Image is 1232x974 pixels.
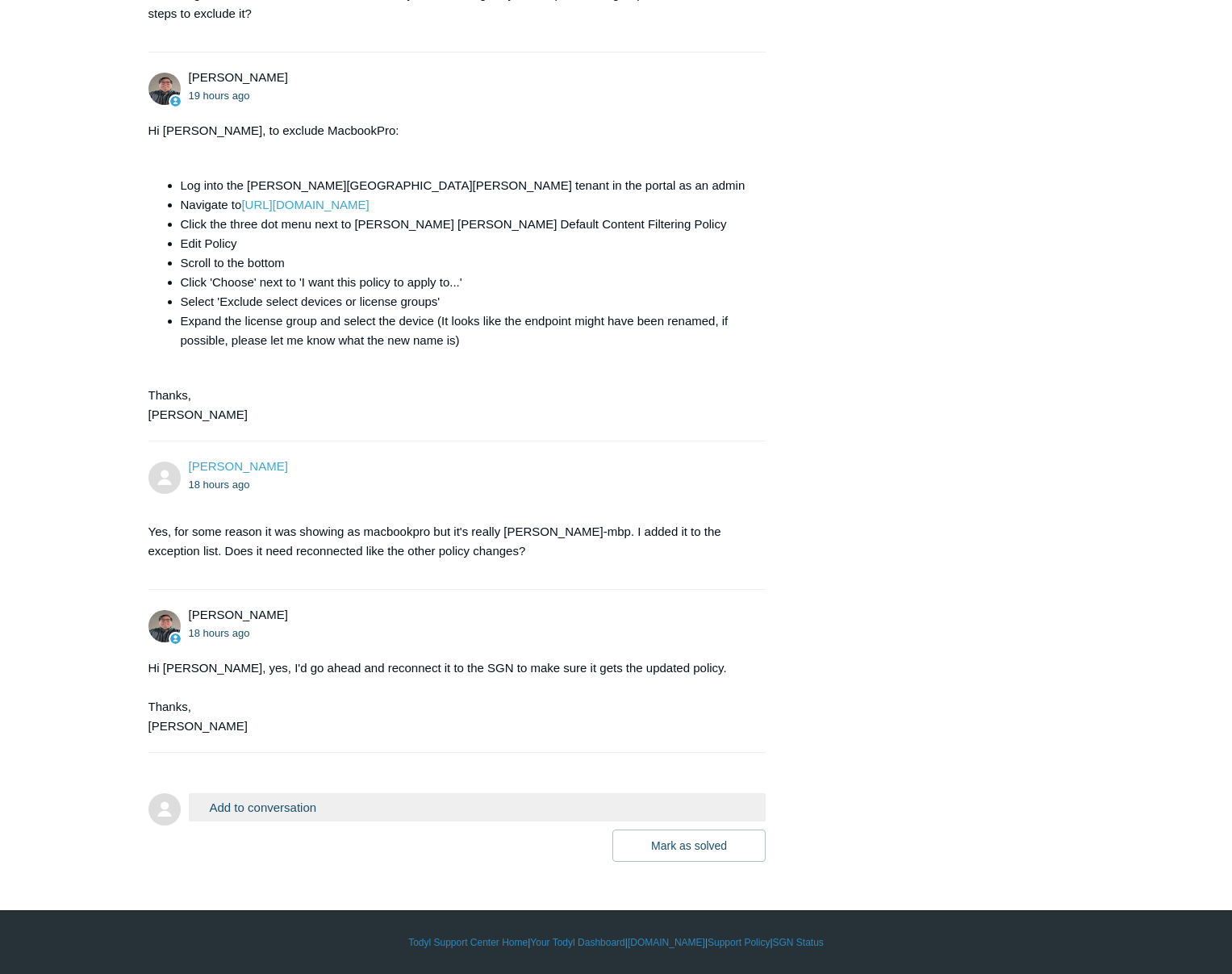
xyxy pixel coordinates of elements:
a: [URL][DOMAIN_NAME] [241,198,369,211]
button: Add to conversation [189,793,766,821]
a: [DOMAIN_NAME] [628,935,705,950]
button: Mark as solved [612,830,766,862]
div: Hi [PERSON_NAME], yes, I'd go ahead and reconnect it to the SGN to make sure it gets the updated ... [148,658,750,736]
li: Log into the [PERSON_NAME][GEOGRAPHIC_DATA][PERSON_NAME] tenant in the portal as an admin [181,176,750,195]
a: SGN Status [773,935,824,950]
time: 09/17/2025, 14:46 [189,479,250,491]
div: | | | | [148,935,1084,950]
li: Expand the license group and select the device (It looks like the endpoint might have been rename... [181,311,750,350]
li: Select 'Exclude select devices or license groups' [181,292,750,311]
span: Matt Robinson [189,70,288,84]
a: Your Todyl Dashboard [530,935,624,950]
li: Scroll to the bottom [181,253,750,273]
li: Edit Policy [181,234,750,253]
li: Click the three dot menu next to [PERSON_NAME] [PERSON_NAME] Default Content Filtering Policy [181,215,750,234]
span: Ken Lewellen [189,459,288,473]
li: Navigate to [181,195,750,215]
p: Yes, for some reason it was showing as macbookpro but it's really [PERSON_NAME]-mbp. I added it t... [148,522,750,561]
span: Matt Robinson [189,608,288,621]
a: [PERSON_NAME] [189,459,288,473]
time: 09/17/2025, 14:52 [189,627,250,639]
time: 09/17/2025, 13:08 [189,90,250,102]
a: Todyl Support Center Home [408,935,528,950]
a: Support Policy [708,935,770,950]
div: Hi [PERSON_NAME], to exclude MacbookPro: Thanks, [PERSON_NAME] [148,121,750,424]
li: Click 'Choose' next to 'I want this policy to apply to...' [181,273,750,292]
